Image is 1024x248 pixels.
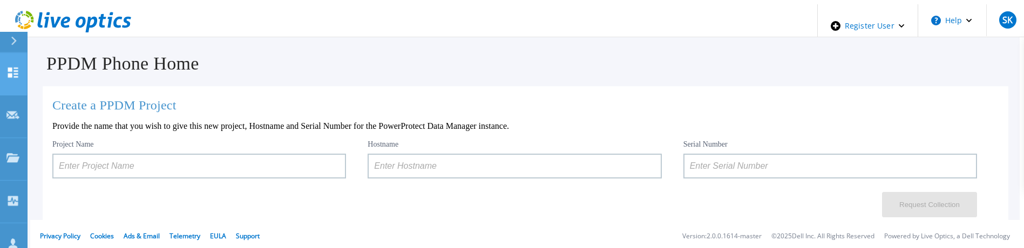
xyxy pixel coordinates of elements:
[918,4,986,37] button: Help
[210,231,226,240] a: EULA
[682,233,762,240] li: Version: 2.0.0.1614-master
[683,154,977,178] input: Enter Serial Number
[124,231,160,240] a: Ads & Email
[52,98,999,113] h1: Create a PPDM Project
[31,53,1020,74] h1: PPDM Phone Home
[368,154,661,178] input: Enter Hostname
[52,154,346,178] input: Enter Project Name
[40,231,80,240] a: Privacy Policy
[882,192,977,217] button: Request Collection
[368,141,398,148] label: Hostname
[52,141,94,148] label: Project Name
[683,141,728,148] label: Serial Number
[771,233,874,240] li: © 2025 Dell Inc. All Rights Reserved
[90,231,114,240] a: Cookies
[236,231,260,240] a: Support
[884,233,1010,240] li: Powered by Live Optics, a Dell Technology
[1002,16,1013,24] span: SK
[52,121,999,131] p: Provide the name that you wish to give this new project, Hostname and Serial Number for the Power...
[169,231,200,240] a: Telemetry
[818,4,918,47] div: Register User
